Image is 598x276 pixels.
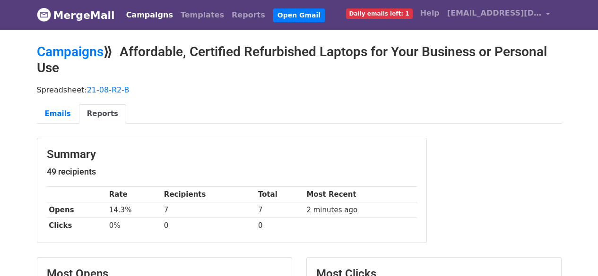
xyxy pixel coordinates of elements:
h2: ⟫ Affordable, Certified Refurbished Laptops for Your Business or Personal Use [37,44,562,75]
a: 21-08-R2-B [87,85,130,94]
a: Help [416,4,443,23]
th: Rate [107,187,162,202]
td: 0 [256,218,304,234]
a: Reports [228,6,269,25]
a: Reports [79,104,126,124]
td: 7 [162,202,256,218]
span: Daily emails left: 1 [346,8,413,19]
td: 0 [162,218,256,234]
th: Total [256,187,304,202]
span: [EMAIL_ADDRESS][DOMAIN_NAME] [447,8,542,19]
td: 2 minutes ago [304,202,417,218]
p: Spreadsheet: [37,85,562,95]
a: MergeMail [37,5,115,25]
a: Campaigns [37,44,104,59]
td: 0% [107,218,162,234]
img: MergeMail logo [37,8,51,22]
th: Most Recent [304,187,417,202]
a: Campaigns [122,6,177,25]
a: Templates [177,6,228,25]
th: Opens [47,202,107,218]
a: Open Gmail [273,8,325,22]
th: Recipients [162,187,256,202]
td: 14.3% [107,202,162,218]
h5: 49 recipients [47,167,417,177]
th: Clicks [47,218,107,234]
a: [EMAIL_ADDRESS][DOMAIN_NAME] [443,4,554,26]
td: 7 [256,202,304,218]
h3: Summary [47,148,417,161]
a: Daily emails left: 1 [342,4,416,23]
a: Emails [37,104,79,124]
